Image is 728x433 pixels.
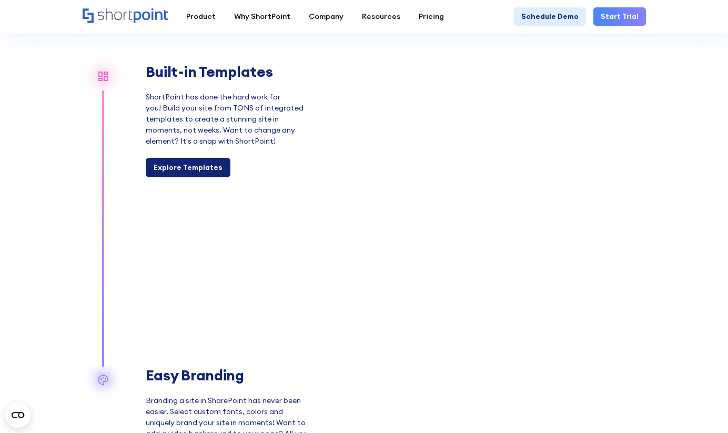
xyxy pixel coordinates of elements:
div: Company [309,11,343,22]
a: Explore Templates [146,158,230,177]
a: Home [83,8,168,24]
div: Pricing [419,11,444,22]
div: Resources [362,11,400,22]
h2: Easy Branding [146,367,308,384]
a: Resources [353,7,410,26]
a: Why ShortPoint [225,7,300,26]
a: Company [300,7,353,26]
a: Start Trial [593,7,646,26]
p: ShortPoint has done the hard work for you! Build your site from TONS of integrated templates to c... [146,92,308,147]
a: Pricing [410,7,453,26]
div: Explore Templates [154,162,223,173]
iframe: Chat Widget [539,311,728,433]
h2: Built-in Templates [146,63,308,80]
a: Product [177,7,225,26]
div: Product [186,11,216,22]
div: Why ShortPoint [234,11,290,22]
button: Open CMP widget [5,402,31,428]
a: Schedule Demo [514,7,586,26]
